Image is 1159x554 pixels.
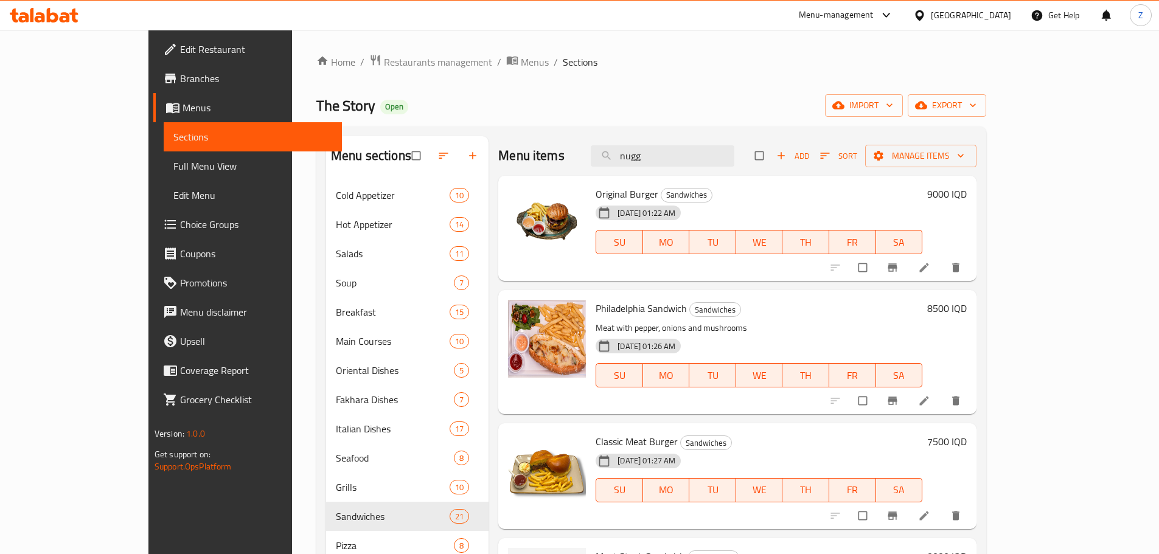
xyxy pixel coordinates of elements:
[180,42,332,57] span: Edit Restaurant
[153,210,342,239] a: Choice Groups
[782,478,829,502] button: TH
[186,426,205,441] span: 1.0.0
[596,185,658,203] span: Original Burger
[648,481,685,499] span: MO
[875,148,967,164] span: Manage items
[661,188,712,203] div: Sandwiches
[180,71,332,86] span: Branches
[336,509,450,524] span: Sandwiches
[316,92,375,119] span: The Story
[326,268,489,297] div: Soup7
[643,363,690,387] button: MO
[879,254,908,281] button: Branch-specific-item
[1138,9,1143,22] span: Z
[601,367,638,384] span: SU
[450,423,468,435] span: 17
[336,392,454,407] span: Fakhara Dishes
[596,230,642,254] button: SU
[918,261,933,274] a: Edit menu item
[825,94,903,117] button: import
[155,426,184,441] span: Version:
[153,385,342,414] a: Grocery Checklist
[454,452,468,464] span: 8
[405,144,430,167] span: Select all sections
[153,268,342,297] a: Promotions
[336,451,454,465] div: Seafood
[336,538,454,553] span: Pizza
[694,367,731,384] span: TU
[450,248,468,260] span: 11
[369,54,492,70] a: Restaurants management
[326,327,489,356] div: Main Courses10
[787,367,824,384] span: TH
[384,55,492,69] span: Restaurants management
[450,306,468,318] span: 15
[851,389,877,412] span: Select to update
[326,181,489,210] div: Cold Appetizer10
[787,481,824,499] span: TH
[459,142,489,169] button: Add section
[736,363,783,387] button: WE
[879,387,908,414] button: Branch-specific-item
[153,93,342,122] a: Menus
[829,478,876,502] button: FR
[336,363,454,378] span: Oriental Dishes
[183,100,332,115] span: Menus
[454,363,469,378] div: items
[908,94,986,117] button: export
[942,254,972,281] button: delete
[613,455,680,466] span: [DATE] 01:27 AM
[454,365,468,376] span: 5
[851,504,877,527] span: Select to update
[931,9,1011,22] div: [GEOGRAPHIC_DATA]
[508,433,586,511] img: Classic Meat Burger
[829,230,876,254] button: FR
[942,502,972,529] button: delete
[834,481,871,499] span: FR
[326,502,489,531] div: Sandwiches21
[336,334,450,348] span: Main Courses
[613,341,680,352] span: [DATE] 01:26 AM
[380,102,408,112] span: Open
[180,305,332,319] span: Menu disclaimer
[450,334,469,348] div: items
[741,234,778,251] span: WE
[881,481,918,499] span: SA
[155,446,211,462] span: Get support on:
[596,320,922,336] p: Meat with pepper, onions and mushrooms
[336,305,450,319] span: Breakfast
[689,363,736,387] button: TU
[326,356,489,385] div: Oriental Dishes5
[648,367,685,384] span: MO
[865,145,976,167] button: Manage items
[173,188,332,203] span: Edit Menu
[326,443,489,473] div: Seafood8
[454,275,469,290] div: items
[180,275,332,290] span: Promotions
[336,421,450,436] span: Italian Dishes
[316,54,986,70] nav: breadcrumb
[736,230,783,254] button: WE
[773,147,812,165] button: Add
[336,480,450,494] span: Grills
[881,234,918,251] span: SA
[336,217,450,232] div: Hot Appetizer
[153,35,342,64] a: Edit Restaurant
[782,363,829,387] button: TH
[834,367,871,384] span: FR
[173,130,332,144] span: Sections
[336,188,450,203] span: Cold Appetizer
[180,217,332,232] span: Choice Groups
[741,367,778,384] span: WE
[927,433,967,450] h6: 7500 IQD
[331,147,411,165] h2: Menu sections
[690,303,740,317] span: Sandwiches
[450,188,469,203] div: items
[661,188,712,202] span: Sandwiches
[521,55,549,69] span: Menus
